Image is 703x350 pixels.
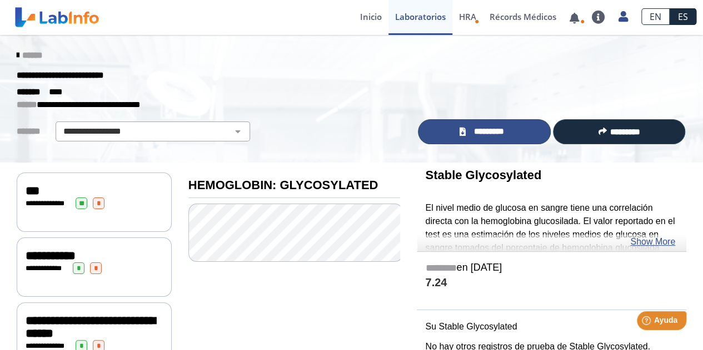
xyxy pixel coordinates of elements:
span: HRA [459,11,476,22]
b: Stable Glycosylated [425,168,541,182]
p: El nivel medio de glucosa en sangre tiene una correlación directa con la hemoglobina glucosilada.... [425,201,678,281]
p: Su Stable Glycosylated [425,320,678,333]
a: Show More [630,235,675,248]
b: HEMOGLOBIN: GLYCOSYLATED [188,178,378,192]
h4: 7.24 [425,276,678,290]
a: EN [641,8,670,25]
a: ES [670,8,696,25]
iframe: Help widget launcher [604,307,691,338]
h5: en [DATE] [425,262,678,275]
